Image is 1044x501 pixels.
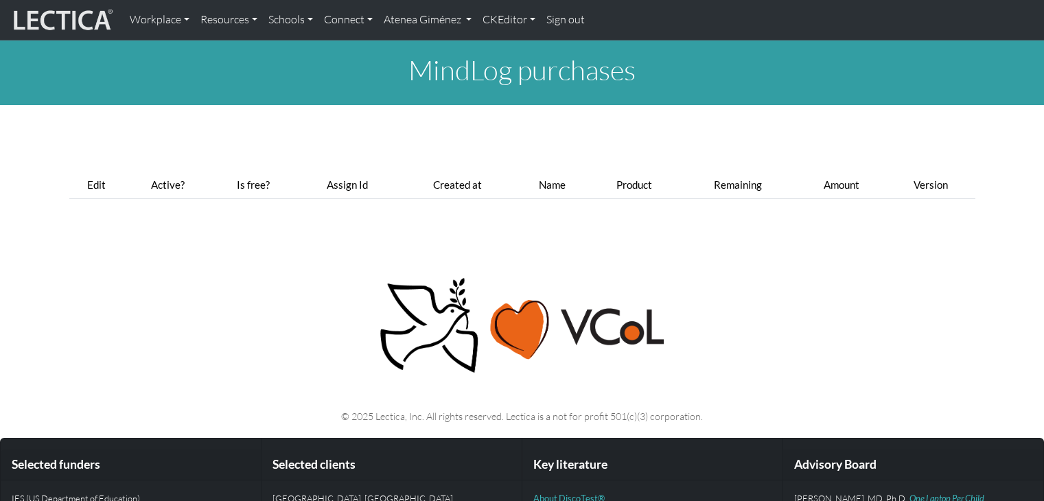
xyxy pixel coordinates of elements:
[124,171,211,199] th: Active?
[796,171,887,199] th: Amount
[398,171,516,199] th: Created at
[541,5,590,34] a: Sign out
[211,171,296,199] th: Is free?
[1,450,261,480] div: Selected funders
[124,5,195,34] a: Workplace
[263,5,318,34] a: Schools
[195,5,263,34] a: Resources
[10,7,113,33] img: lecticalive
[522,450,782,480] div: Key literature
[297,171,399,199] th: Assign Id
[783,450,1043,480] div: Advisory Board
[375,276,669,375] img: Peace, love, VCoL
[680,171,796,199] th: Remaining
[262,450,522,480] div: Selected clients
[78,408,967,424] p: © 2025 Lectica, Inc. All rights reserved. Lectica is a not for profit 501(c)(3) corporation.
[516,171,589,199] th: Name
[887,171,975,199] th: Version
[69,171,125,199] th: Edit
[589,171,680,199] th: Product
[477,5,541,34] a: CKEditor
[318,5,378,34] a: Connect
[378,5,477,34] a: Atenea Giménez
